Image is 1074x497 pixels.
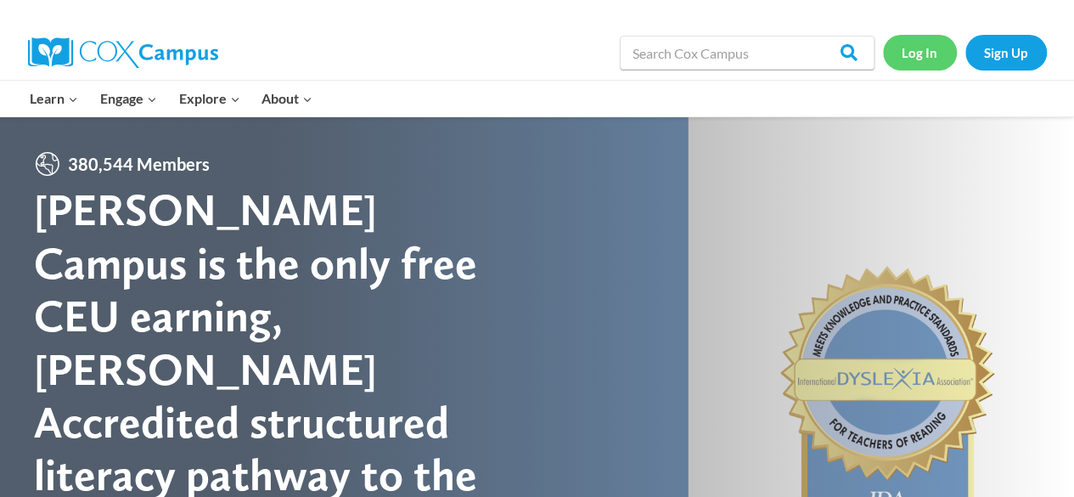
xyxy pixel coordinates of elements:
[61,150,216,178] span: 380,544 Members
[250,81,323,116] button: Child menu of About
[28,37,218,68] img: Cox Campus
[965,35,1047,70] a: Sign Up
[620,36,874,70] input: Search Cox Campus
[168,81,251,116] button: Child menu of Explore
[883,35,957,70] a: Log In
[883,35,1047,70] nav: Secondary Navigation
[20,81,323,116] nav: Primary Navigation
[89,81,168,116] button: Child menu of Engage
[20,81,90,116] button: Child menu of Learn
